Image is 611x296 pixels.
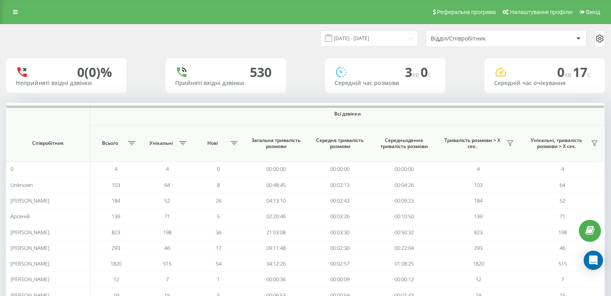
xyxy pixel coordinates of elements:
span: 198 [163,229,172,236]
td: 00:10:50 [372,209,436,224]
div: 530 [250,65,272,80]
td: 00:09:23 [372,193,436,209]
div: 0 (0)% [77,65,112,80]
span: Унікальні, тривалість розмови > Х сек. [525,137,589,150]
span: 7 [166,276,169,283]
span: [PERSON_NAME] [10,276,49,283]
span: 52 [560,197,565,204]
div: Середній час розмови [335,80,436,87]
span: 293 [112,244,120,251]
td: 00:02:30 [308,240,372,256]
span: 103 [112,181,120,189]
span: 64 [560,181,565,189]
td: 04:13:10 [244,193,308,209]
span: 1820 [473,260,484,267]
div: Неприйняті вхідні дзвінки [16,80,117,87]
span: 7 [561,276,564,283]
td: 21:03:08 [244,224,308,240]
span: 8 [217,181,220,189]
span: Співробітник [14,140,82,146]
span: 4 [561,165,564,172]
td: 00:02:57 [308,256,372,272]
span: 0 [421,63,431,81]
span: 1820 [110,260,122,267]
td: 00:00:00 [308,161,372,177]
span: хв [564,70,573,79]
span: хв [412,70,421,79]
td: 00:04:26 [372,177,436,193]
span: 4 [114,165,117,172]
span: [PERSON_NAME] [10,260,49,267]
span: Реферальна програма [437,9,496,15]
span: 46 [560,244,565,251]
div: Відділ/Співробітник [431,35,527,42]
span: Унікальні [146,140,177,146]
span: 0 [217,165,220,172]
td: 00:03:30 [308,224,372,240]
span: Загальна тривалість розмови [251,137,301,150]
td: 00:02:13 [308,177,372,193]
span: 0 [557,63,573,81]
span: Тривалість розмови > Х сек. [440,137,504,150]
span: 54 [216,260,221,267]
span: c [428,70,431,79]
span: 4 [166,165,169,172]
td: 00:22:04 [372,240,436,256]
td: 00:00:12 [372,272,436,287]
td: 00:00:36 [244,272,308,287]
span: 17 [216,244,221,251]
span: 1 [217,276,220,283]
span: 103 [474,181,482,189]
span: 515 [163,260,172,267]
span: 3 [405,63,421,81]
td: 00:00:00 [372,161,436,177]
span: 71 [560,213,565,220]
span: 139 [112,213,120,220]
td: 09:11:48 [244,240,308,256]
span: 52 [164,197,170,204]
span: 184 [112,197,120,204]
span: 0 [10,165,13,172]
span: Вихід [586,9,600,15]
span: 17 [573,63,591,81]
td: 00:00:09 [308,272,372,287]
span: 12 [113,276,119,283]
span: 46 [164,244,170,251]
td: 02:20:46 [244,209,308,224]
td: 00:50:32 [372,224,436,240]
span: 64 [164,181,170,189]
span: 139 [474,213,482,220]
td: 00:48:45 [244,177,308,193]
span: 198 [558,229,567,236]
span: Середня тривалість розмови [315,137,365,150]
span: 12 [476,276,481,283]
span: c [587,70,591,79]
td: 00:03:26 [308,209,372,224]
span: 823 [112,229,120,236]
span: 26 [216,197,221,204]
span: 71 [164,213,170,220]
span: 515 [558,260,567,267]
span: [PERSON_NAME] [10,197,49,204]
span: 823 [474,229,482,236]
td: 00:02:43 [308,193,372,209]
span: 5 [217,213,220,220]
div: Середній час очікування [494,80,595,87]
span: 36 [216,229,221,236]
span: 184 [474,197,482,204]
span: [PERSON_NAME] [10,244,49,251]
td: 00:00:00 [244,161,308,177]
span: Всі дзвінки [120,111,575,117]
span: Арсеній [10,213,30,220]
span: 293 [474,244,482,251]
td: 01:08:25 [372,256,436,272]
span: Нові [197,140,228,146]
td: 34:12:26 [244,256,308,272]
span: Середньоденна тривалість розмови [379,137,429,150]
span: Всього [94,140,125,146]
span: Unknown [10,181,33,189]
div: Open Intercom Messenger [584,251,603,270]
span: 4 [477,165,480,172]
div: Прийняті вхідні дзвінки [175,80,276,87]
span: Налаштування профілю [510,9,572,15]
